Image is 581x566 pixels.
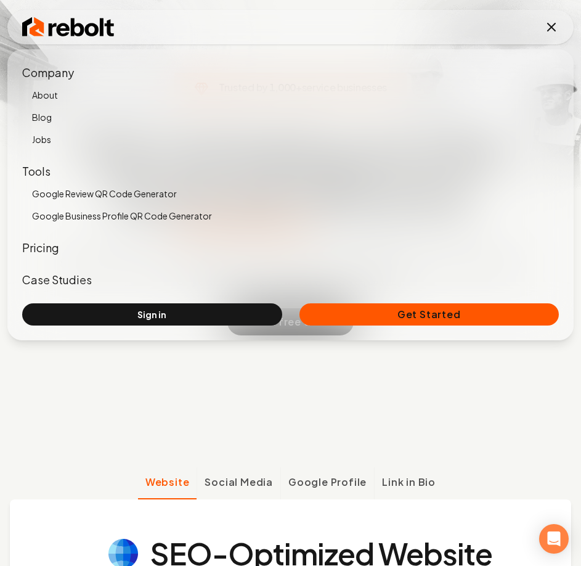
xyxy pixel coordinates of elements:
span: Website [145,475,190,490]
img: Rebolt Logo [22,15,115,39]
a: Case Studies [22,273,92,287]
button: Toggle mobile menu [544,20,559,35]
button: Website [138,467,197,499]
span: Social Media [205,475,273,490]
div: Open Intercom Messenger [539,524,569,554]
a: Google Business Profile QR Code Generator [32,207,559,224]
a: Pricing [22,240,59,255]
button: Google Profile [280,467,374,499]
span: Tools [22,164,51,178]
span: Google Profile [288,475,367,490]
a: About [32,86,559,104]
button: Get Started [299,303,559,326]
a: Blog [32,109,559,126]
span: Link in Bio [382,475,436,490]
span: Company [22,65,74,80]
a: Jobs [32,131,559,148]
button: Link in Bio [374,467,443,499]
button: Social Media [197,467,280,499]
a: Sign in [22,303,282,326]
a: Google Review QR Code Generator [32,185,559,202]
